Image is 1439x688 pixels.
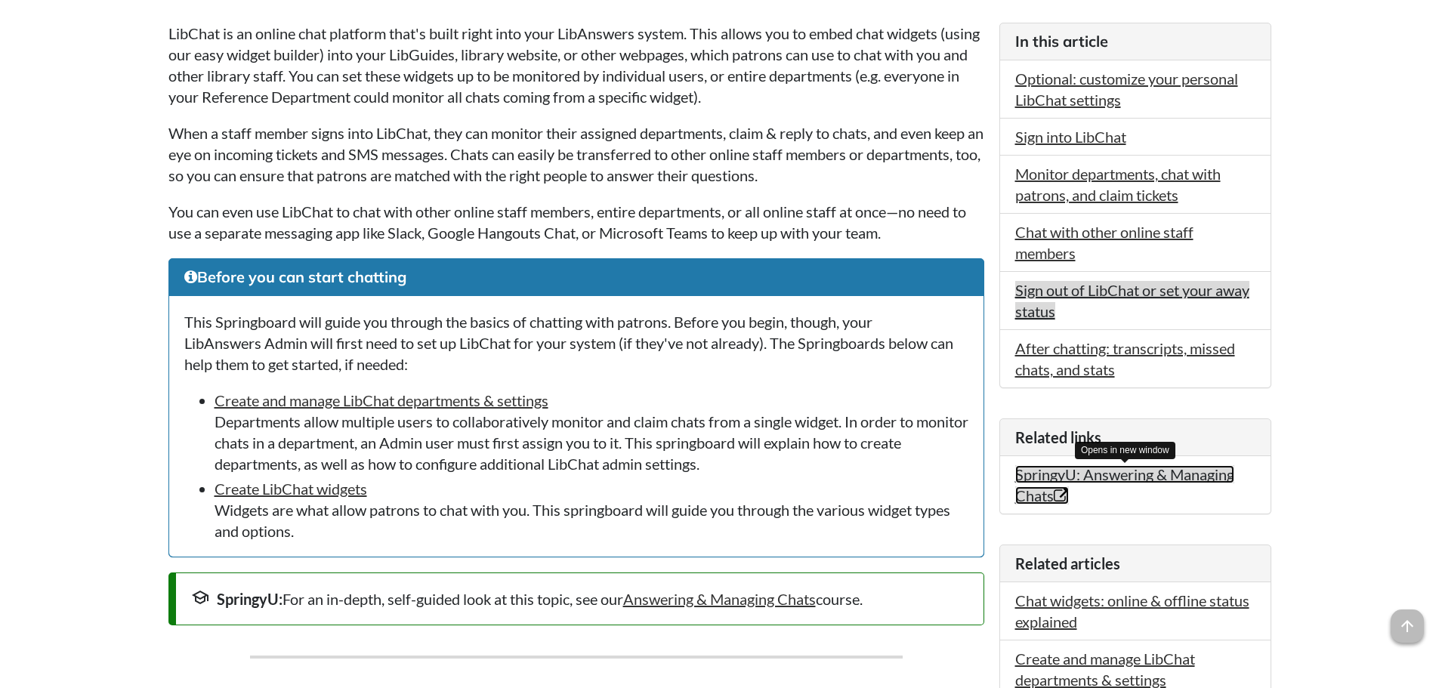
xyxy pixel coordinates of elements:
[215,391,548,409] a: Create and manage LibChat departments & settings
[1015,69,1238,109] a: Optional: customize your personal LibChat settings
[1015,428,1101,446] span: Related links
[1015,165,1221,204] a: Monitor departments, chat with patrons, and claim tickets
[623,590,816,608] a: Answering & Managing Chats
[1015,339,1235,378] a: After chatting: transcripts, missed chats, and stats
[184,267,968,288] h3: Before you can start chatting
[1015,223,1194,262] a: Chat with other online staff members
[217,590,283,608] strong: SpringyU:
[168,23,984,107] p: LibChat is an online chat platform that's built right into your LibAnswers system. This allows yo...
[1015,465,1234,504] a: SpringyU: Answering & Managing Chats
[168,122,984,186] p: When a staff member signs into LibChat, they can monitor their assigned departments, claim & repl...
[1015,128,1126,146] a: Sign into LibChat
[191,588,968,609] div: For an in-depth, self-guided look at this topic, see our course.
[1015,281,1249,320] a: Sign out of LibChat or set your away status
[1391,609,1424,643] span: arrow_upward
[215,478,968,541] li: Widgets are what allow patrons to chat with you. This springboard will guide you through the vari...
[215,480,367,498] a: Create LibChat widgets
[1015,31,1255,52] h3: In this article
[1015,591,1249,631] a: Chat widgets: online & offline status explained
[215,390,968,474] li: Departments allow multiple users to collaboratively monitor and claim chats from a single widget....
[168,201,984,243] p: You can even use LibChat to chat with other online staff members, entire departments, or all onli...
[184,311,968,375] p: This Springboard will guide you through the basics of chatting with patrons. Before you begin, th...
[1391,611,1424,629] a: arrow_upward
[191,588,209,606] span: school
[1015,554,1120,572] span: Related articles
[1075,442,1175,459] div: Opens in new window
